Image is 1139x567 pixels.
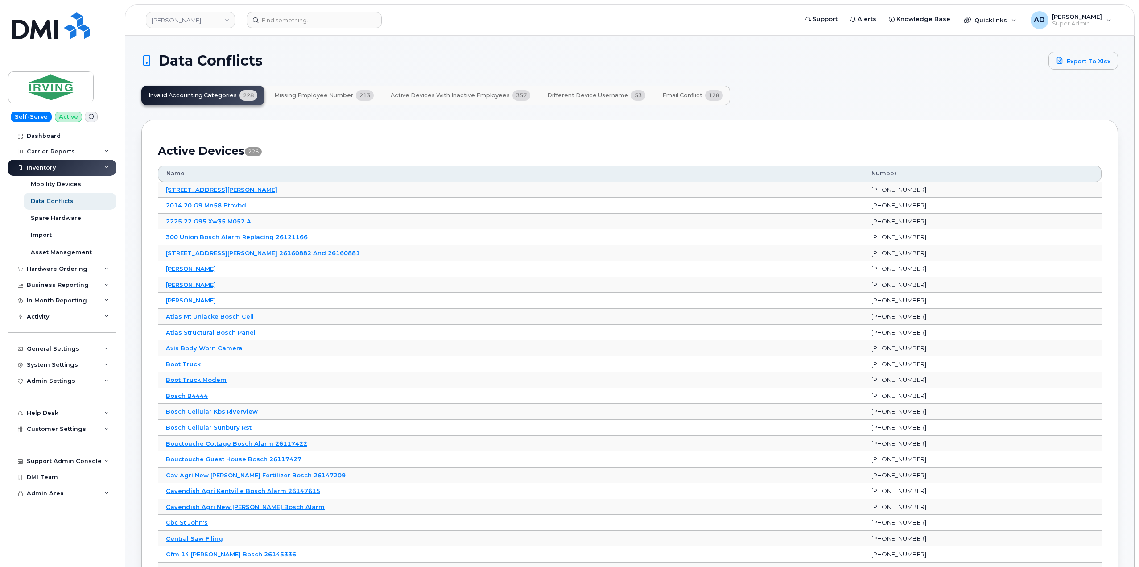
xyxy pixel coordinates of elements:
[166,424,252,431] a: Bosch Cellular Sunbury Rst
[166,249,360,257] a: [STREET_ADDRESS][PERSON_NAME] 26160882 And 26160881
[863,404,1102,420] td: [PHONE_NUMBER]
[391,92,510,99] span: Active Devices with Inactive Employees
[662,92,702,99] span: Email Conflict
[863,166,1102,182] th: Number
[863,309,1102,325] td: [PHONE_NUMBER]
[158,54,263,67] span: Data Conflicts
[166,233,308,240] a: 300 Union Bosch Alarm Replacing 26121166
[863,340,1102,356] td: [PHONE_NUMBER]
[166,519,208,526] a: Cbc St John's
[166,472,346,479] a: Cav Agri New [PERSON_NAME] Fertilizer Bosch 26147209
[166,218,251,225] a: 2225 22 G95 Xw35 M052 A
[166,186,277,193] a: [STREET_ADDRESS][PERSON_NAME]
[166,297,216,304] a: [PERSON_NAME]
[863,372,1102,388] td: [PHONE_NUMBER]
[863,198,1102,214] td: [PHONE_NUMBER]
[705,90,723,101] span: 128
[356,90,374,101] span: 213
[166,313,254,320] a: Atlas Mt Uniacke Bosch Cell
[166,392,208,399] a: Bosch B4444
[863,499,1102,515] td: [PHONE_NUMBER]
[863,388,1102,404] td: [PHONE_NUMBER]
[166,344,243,352] a: Axis Body Worn Camera
[166,329,256,336] a: Atlas Structural Bosch Panel
[166,408,258,415] a: Bosch Cellular Kbs Riverview
[512,90,530,101] span: 357
[166,360,201,368] a: Boot Truck
[863,261,1102,277] td: [PHONE_NUMBER]
[863,182,1102,198] td: [PHONE_NUMBER]
[863,293,1102,309] td: [PHONE_NUMBER]
[863,214,1102,230] td: [PHONE_NUMBER]
[166,202,246,209] a: 2014 20 G9 Mn58 Btnvbd
[166,376,227,383] a: Boot Truck Modem
[158,144,1102,157] h2: Active Devices
[166,440,307,447] a: Bouctouche Cottage Bosch Alarm 26117422
[158,166,863,182] th: Name
[166,550,296,558] a: Cfm 14 [PERSON_NAME] Bosch 26145336
[274,92,353,99] span: Missing Employee Number
[863,483,1102,499] td: [PHONE_NUMBER]
[863,325,1102,341] td: [PHONE_NUMBER]
[863,229,1102,245] td: [PHONE_NUMBER]
[166,487,320,494] a: Cavendish Agri Kentville Bosch Alarm 26147615
[166,503,325,510] a: Cavendish Agri New [PERSON_NAME] Bosch Alarm
[245,147,262,156] span: 226
[166,455,301,463] a: Bouctouche Guest House Bosch 26117427
[631,90,645,101] span: 53
[166,265,216,272] a: [PERSON_NAME]
[166,281,216,288] a: [PERSON_NAME]
[863,356,1102,372] td: [PHONE_NUMBER]
[863,420,1102,436] td: [PHONE_NUMBER]
[863,436,1102,452] td: [PHONE_NUMBER]
[1048,52,1118,70] a: Export to Xlsx
[863,546,1102,563] td: [PHONE_NUMBER]
[863,531,1102,547] td: [PHONE_NUMBER]
[863,468,1102,484] td: [PHONE_NUMBER]
[863,515,1102,531] td: [PHONE_NUMBER]
[166,535,223,542] a: Central Saw Filing
[547,92,628,99] span: Different Device Username
[863,277,1102,293] td: [PHONE_NUMBER]
[863,245,1102,261] td: [PHONE_NUMBER]
[863,451,1102,468] td: [PHONE_NUMBER]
